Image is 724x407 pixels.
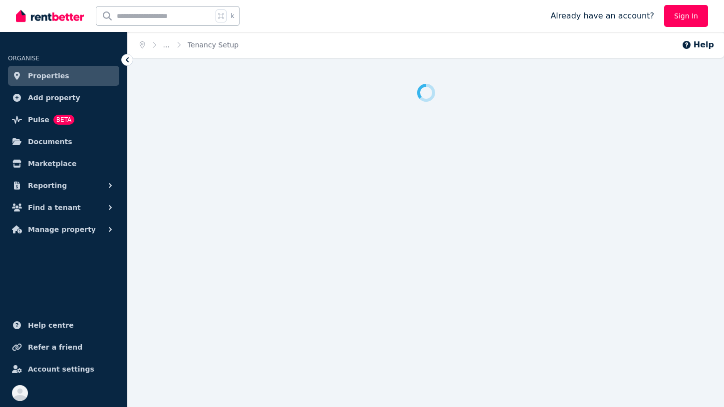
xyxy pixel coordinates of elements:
span: k [231,12,234,20]
span: Account settings [28,363,94,375]
button: Reporting [8,176,119,196]
span: Add property [28,92,80,104]
span: Properties [28,70,69,82]
a: Marketplace [8,154,119,174]
span: Pulse [28,114,49,126]
span: Manage property [28,223,96,235]
span: Marketplace [28,158,76,170]
nav: Breadcrumb [128,32,250,58]
span: Find a tenant [28,202,81,213]
span: ORGANISE [8,55,39,62]
a: Add property [8,88,119,108]
a: Documents [8,132,119,152]
a: Account settings [8,359,119,379]
span: Reporting [28,180,67,192]
a: ... [163,41,170,49]
span: Tenancy Setup [188,40,239,50]
img: RentBetter [16,8,84,23]
a: Sign In [664,5,708,27]
a: Properties [8,66,119,86]
button: Manage property [8,219,119,239]
span: Refer a friend [28,341,82,353]
span: Help centre [28,319,74,331]
span: BETA [53,115,74,125]
span: Documents [28,136,72,148]
a: PulseBETA [8,110,119,130]
a: Help centre [8,315,119,335]
a: Refer a friend [8,337,119,357]
button: Find a tenant [8,198,119,217]
button: Help [682,39,714,51]
span: Already have an account? [550,10,654,22]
